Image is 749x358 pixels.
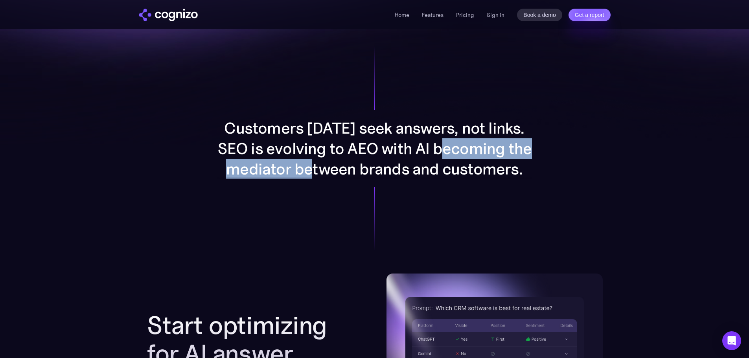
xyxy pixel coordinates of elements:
[456,11,474,18] a: Pricing
[395,11,409,18] a: Home
[722,331,741,350] div: Open Intercom Messenger
[569,9,611,21] a: Get a report
[139,9,198,21] img: cognizo logo
[517,9,562,21] a: Book a demo
[217,118,532,179] p: Customers [DATE] seek answers, not links. SEO is evolving to AEO with AI becoming the mediator be...
[487,10,504,20] a: Sign in
[139,9,198,21] a: home
[422,11,444,18] a: Features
